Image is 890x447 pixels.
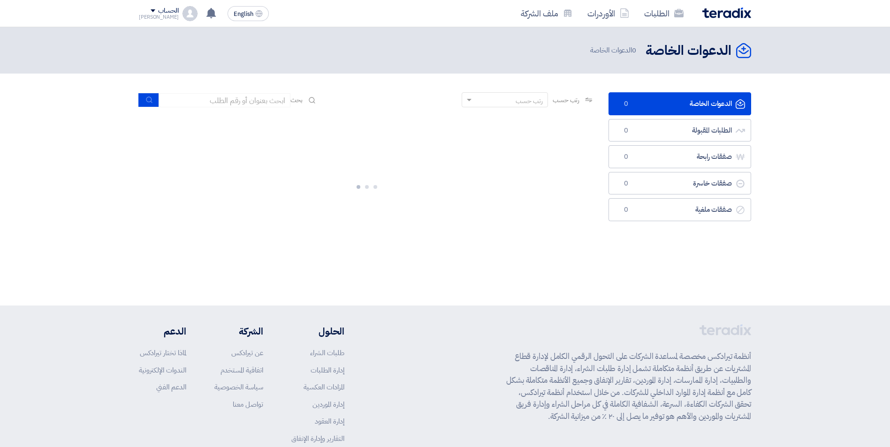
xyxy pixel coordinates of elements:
[513,2,580,24] a: ملف الشركة
[609,119,751,142] a: الطلبات المقبولة0
[312,399,344,410] a: إدارة الموردين
[580,2,637,24] a: الأوردرات
[139,324,186,338] li: الدعم
[310,348,344,358] a: طلبات الشراء
[620,179,631,188] span: 0
[609,172,751,195] a: صفقات خاسرة0
[620,205,631,215] span: 0
[156,382,186,392] a: الدعم الفني
[590,45,638,56] span: الدعوات الخاصة
[221,365,263,375] a: اتفاقية المستخدم
[231,348,263,358] a: عن تيرادكس
[311,365,344,375] a: إدارة الطلبات
[609,145,751,168] a: صفقات رابحة0
[140,348,186,358] a: لماذا تختار تيرادكس
[291,324,344,338] li: الحلول
[233,399,263,410] a: تواصل معنا
[609,198,751,221] a: صفقات ملغية0
[506,350,751,422] p: أنظمة تيرادكس مخصصة لمساعدة الشركات على التحول الرقمي الكامل لإدارة قطاع المشتريات عن طريق أنظمة ...
[620,99,631,109] span: 0
[632,45,636,55] span: 0
[291,433,344,444] a: التقارير وإدارة الإنفاق
[159,93,290,107] input: ابحث بعنوان أو رقم الطلب
[183,6,198,21] img: profile_test.png
[214,324,263,338] li: الشركة
[620,126,631,135] span: 0
[228,6,269,21] button: English
[234,11,253,17] span: English
[158,7,178,15] div: الحساب
[139,365,186,375] a: الندوات الإلكترونية
[315,416,344,426] a: إدارة العقود
[702,7,751,18] img: Teradix logo
[516,96,543,106] div: رتب حسب
[139,15,179,20] div: [PERSON_NAME]
[214,382,263,392] a: سياسة الخصوصية
[620,152,631,162] span: 0
[637,2,691,24] a: الطلبات
[290,95,303,105] span: بحث
[646,42,731,60] h2: الدعوات الخاصة
[553,95,579,105] span: رتب حسب
[609,92,751,115] a: الدعوات الخاصة0
[304,382,344,392] a: المزادات العكسية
